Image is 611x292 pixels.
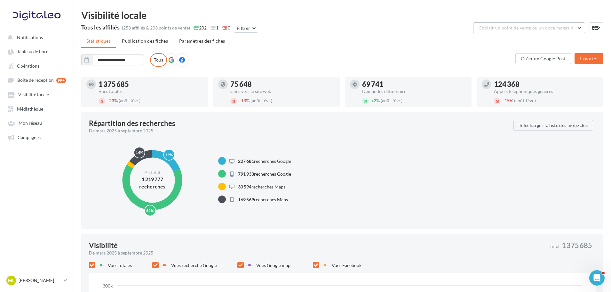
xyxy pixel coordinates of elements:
[5,274,68,287] a: ML [PERSON_NAME]
[103,283,113,288] text: 300k
[4,117,70,129] a: Mon réseau
[122,25,190,31] div: (253 affiliés & 203 points de vente)
[473,22,585,33] button: Choisir un point de vente ou un code magasin
[56,78,66,83] div: 99+
[332,263,361,268] span: Vues Facebook
[19,121,42,126] span: Mon réseau
[17,35,43,40] span: Notifications
[17,49,49,54] span: Tableau de bord
[479,25,573,30] span: Choisir un point de vente ou un code magasin
[362,81,466,88] div: 69 741
[89,120,175,127] div: Répartition des recherches
[362,89,466,94] div: Demandes d'itinéraire
[589,270,605,286] iframe: Intercom live chat
[494,81,598,88] div: 124 368
[494,89,598,94] div: Appels téléphoniques générés
[4,74,70,86] a: Boîte de réception 99+
[89,128,508,134] div: De mars 2025 à septembre 2025
[503,98,504,103] span: -
[18,135,41,140] span: Campagnes
[503,98,513,103] span: 15%
[4,88,70,100] a: Visibilité locale
[238,197,288,202] span: recherches Maps
[107,98,109,103] span: -
[107,98,118,103] span: 23%
[238,171,254,177] span: 791 933
[238,184,251,189] span: 30 594
[4,103,70,114] a: Médiathèque
[89,250,544,256] div: De mars 2025 à septembre 2025
[230,89,335,94] div: Clics vers le site web
[119,98,140,103] span: (août-févr.)
[550,244,559,249] span: Total
[513,120,593,131] button: Télécharger la liste des mots-clés
[371,98,374,103] span: +
[250,98,272,103] span: (août-févr.)
[17,78,54,83] span: Boîte de réception
[238,158,291,164] span: recherches Google
[171,263,217,268] span: Vues recherche Google
[150,53,167,67] label: Tous
[239,98,250,103] span: 13%
[19,277,61,284] p: [PERSON_NAME]
[238,171,291,177] span: recherches Google
[234,24,258,33] button: Filtrer
[17,63,39,69] span: Opérations
[381,98,402,103] span: (août-févr.)
[89,242,118,249] div: Visibilité
[210,25,218,31] span: 1
[179,38,225,44] span: Paramètres des fiches
[256,263,292,268] span: Vues Google maps
[230,81,335,88] div: 75 648
[8,277,14,284] span: ML
[108,263,132,268] span: Vues totales
[238,184,285,189] span: recherches Maps
[81,10,603,20] div: Visibilité locale
[18,92,49,97] span: Visibilité locale
[222,25,230,31] span: 0
[99,81,203,88] div: 1 375 685
[81,24,120,30] div: Tous les affiliés
[4,60,70,71] a: Opérations
[4,131,70,143] a: Campagnes
[99,89,203,94] div: Vues totales
[194,25,207,31] span: 202
[562,242,592,249] span: 1 375 685
[238,158,254,164] span: 227 681
[575,53,603,64] button: Exporter
[4,46,70,57] a: Tableau de bord
[4,31,67,43] button: Notifications
[122,38,168,44] span: Publication des fiches
[371,98,380,103] span: 2%
[17,106,43,112] span: Médiathèque
[514,98,536,103] span: (août-févr.)
[239,98,241,103] span: -
[515,53,571,64] button: Créer un Google Post
[238,197,254,202] span: 169 569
